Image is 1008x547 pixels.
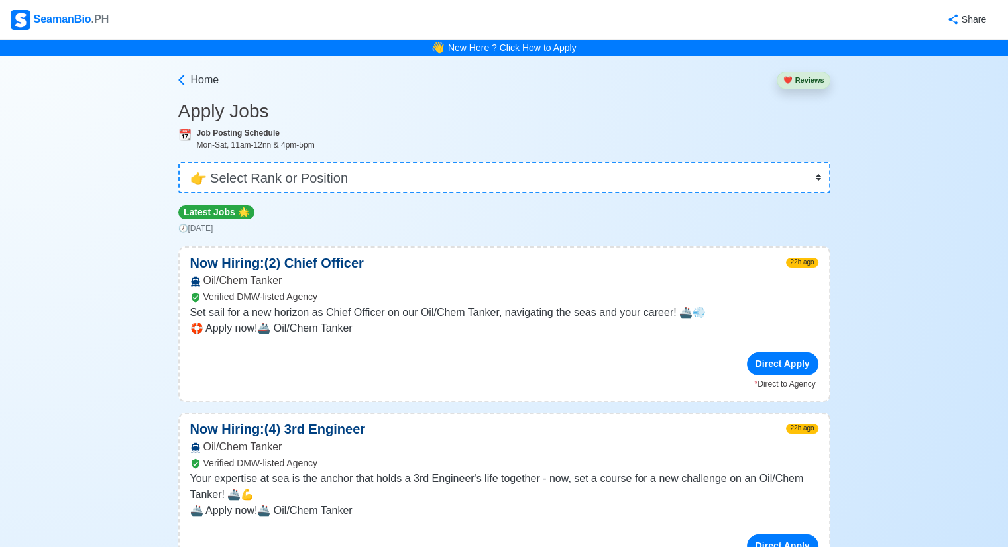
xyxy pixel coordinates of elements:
div: Your expertise at sea is the anchor that holds a 3rd Engineer's life together - now, set a course... [180,471,829,534]
span: Verified DMW-listed Agency [203,291,317,302]
div: Direct Apply [747,352,818,375]
div: Oil/Chem Tanker [180,439,829,471]
span: 🚢 Apply now!🚢 Oil/Chem Tanker [190,505,353,516]
p: Direct to Agency [190,378,816,390]
span: 🕖 [DATE] [178,224,213,233]
a: New Here ? Click How to Apply [448,42,577,53]
h3: Apply Jobs [178,100,830,123]
b: Job Posting Schedule [197,128,280,138]
button: Share [934,7,997,32]
div: Mon-Sat, 11am-12nn & 4pm-5pm [197,139,830,151]
p: Latest Jobs [178,205,254,219]
span: calendar [178,129,192,140]
span: 🛟 Apply now!🚢 Oil/Chem Tanker [190,323,353,334]
div: Oil/Chem Tanker [180,273,829,305]
span: Verified DMW-listed Agency [203,458,317,468]
img: Logo [11,10,30,30]
span: 22h ago [786,258,818,268]
span: star [238,207,249,217]
p: Now Hiring: (4) 3rd Engineer [180,419,376,439]
span: .PH [91,13,109,25]
span: bell [428,38,448,58]
div: SeamanBio [11,10,109,30]
p: Now Hiring: (2) Chief Officer [180,253,374,273]
span: 22h ago [786,424,818,434]
span: Home [191,72,219,88]
button: heartReviews [777,72,830,89]
a: Home [175,72,219,88]
span: heart [783,76,792,84]
div: Set sail for a new horizon as Chief Officer on our Oil/Chem Tanker, navigating the seas and your ... [180,305,829,352]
